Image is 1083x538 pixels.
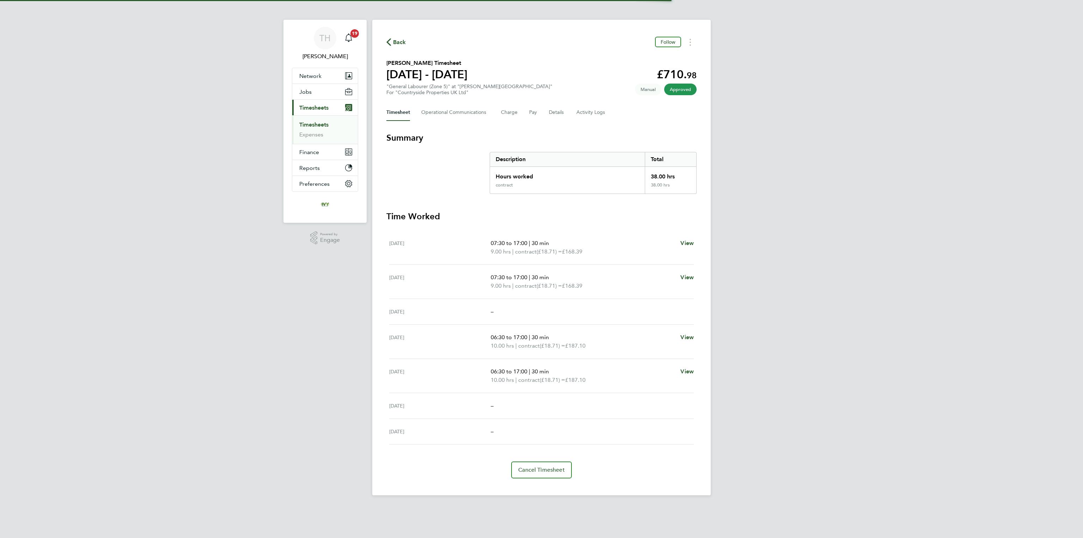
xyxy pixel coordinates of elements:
[565,342,586,349] span: £187.10
[490,167,645,182] div: Hours worked
[511,461,572,478] button: Cancel Timesheet
[680,239,694,247] a: View
[537,282,562,289] span: (£18.71) =
[389,333,491,350] div: [DATE]
[299,88,312,95] span: Jobs
[292,176,358,191] button: Preferences
[664,84,697,95] span: This timesheet has been approved.
[532,334,549,341] span: 30 min
[529,334,530,341] span: |
[655,37,681,47] button: Follow
[320,237,340,243] span: Engage
[319,33,331,43] span: TH
[565,377,586,383] span: £187.10
[389,367,491,384] div: [DATE]
[540,342,565,349] span: (£18.71) =
[490,152,645,166] div: Description
[532,274,549,281] span: 30 min
[386,38,406,47] button: Back
[529,368,530,375] span: |
[496,182,513,188] div: contract
[532,368,549,375] span: 30 min
[292,144,358,160] button: Finance
[389,307,491,316] div: [DATE]
[684,37,697,48] button: Timesheets Menu
[292,84,358,99] button: Jobs
[540,377,565,383] span: (£18.71) =
[680,367,694,376] a: View
[389,239,491,256] div: [DATE]
[292,199,358,210] a: Go to home page
[491,334,527,341] span: 06:30 to 17:00
[389,427,491,436] div: [DATE]
[645,167,696,182] div: 38.00 hrs
[386,90,552,96] div: For "Countryside Properties UK Ltd"
[350,29,359,38] span: 19
[421,104,490,121] button: Operational Communications
[576,104,606,121] button: Activity Logs
[299,149,319,155] span: Finance
[680,368,694,375] span: View
[501,104,518,121] button: Charge
[491,402,494,409] span: –
[680,274,694,281] span: View
[515,377,517,383] span: |
[491,282,511,289] span: 9.00 hrs
[562,248,582,255] span: £168.39
[537,248,562,255] span: (£18.71) =
[518,376,540,384] span: contract
[292,160,358,176] button: Reports
[657,68,697,81] app-decimal: £710.
[310,231,340,245] a: Powered byEngage
[491,377,514,383] span: 10.00 hrs
[529,274,530,281] span: |
[490,152,697,194] div: Summary
[389,402,491,410] div: [DATE]
[515,342,517,349] span: |
[386,132,697,143] h3: Summary
[386,132,697,478] section: Timesheet
[342,27,356,49] a: 19
[320,231,340,237] span: Powered by
[292,115,358,144] div: Timesheets
[491,368,527,375] span: 06:30 to 17:00
[680,334,694,341] span: View
[292,27,358,61] a: TH[PERSON_NAME]
[562,282,582,289] span: £168.39
[299,165,320,171] span: Reports
[319,199,331,210] img: ivyresourcegroup-logo-retina.png
[518,466,565,473] span: Cancel Timesheet
[491,248,511,255] span: 9.00 hrs
[549,104,565,121] button: Details
[292,68,358,84] button: Network
[661,39,675,45] span: Follow
[645,152,696,166] div: Total
[386,84,552,96] div: "General Labourer (Zone 5)" at "[PERSON_NAME][GEOGRAPHIC_DATA]"
[299,131,323,138] a: Expenses
[518,342,540,350] span: contract
[386,59,467,67] h2: [PERSON_NAME] Timesheet
[635,84,661,95] span: This timesheet was manually created.
[512,248,514,255] span: |
[393,38,406,47] span: Back
[491,308,494,315] span: –
[292,52,358,61] span: Tom Harvey
[389,273,491,290] div: [DATE]
[386,104,410,121] button: Timesheet
[299,73,322,79] span: Network
[515,247,537,256] span: contract
[687,70,697,80] span: 98
[491,240,527,246] span: 07:30 to 17:00
[491,342,514,349] span: 10.00 hrs
[680,333,694,342] a: View
[283,20,367,223] nav: Main navigation
[386,211,697,222] h3: Time Worked
[512,282,514,289] span: |
[532,240,549,246] span: 30 min
[515,282,537,290] span: contract
[299,121,329,128] a: Timesheets
[491,274,527,281] span: 07:30 to 17:00
[529,240,530,246] span: |
[645,182,696,194] div: 38.00 hrs
[491,428,494,435] span: –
